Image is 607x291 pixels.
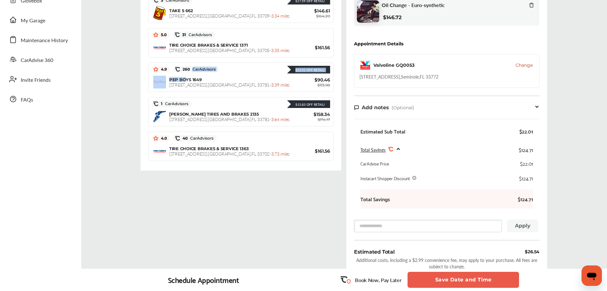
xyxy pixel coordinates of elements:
p: Book Now, Pay Later [355,276,401,284]
img: star_icon.59ea9307.svg [153,32,158,37]
button: Apply [507,219,538,232]
b: $146.72 [383,14,401,20]
div: Estimated Sub Total [360,128,405,134]
span: CarAdvisors [163,102,188,106]
span: TAKE 5 662 [169,8,193,13]
span: Maintenance History [21,36,68,45]
span: CarAdvisors [188,136,213,141]
span: $90.46 [292,77,330,83]
button: Change [516,62,533,68]
img: logo-goodyear.png [153,111,166,122]
span: 3.34 miles [271,12,290,19]
span: Invite Friends [21,76,51,84]
a: CarAdvise 360 [6,51,75,68]
div: Additional costs, including a $2.99 convenience fee, may apply to your purchase. All fees are sub... [354,257,539,270]
span: 4.9 [158,67,167,72]
img: caradvise_icon.5c74104a.svg [175,67,180,72]
span: $161.56 [292,45,330,50]
span: [PERSON_NAME] TIRES AND BRAKES 2135 [169,111,259,117]
img: star_icon.59ea9307.svg [153,67,158,72]
span: CarAdvise 360 [21,56,53,65]
img: oil-change-thumb.jpg [357,0,379,23]
img: logo-take5.png [153,6,166,20]
span: [STREET_ADDRESS] , [GEOGRAPHIC_DATA] , FL 33709 - [169,12,290,19]
a: FAQs [6,91,75,107]
span: [STREET_ADDRESS] , [GEOGRAPHIC_DATA] , FL 33781 - [169,116,290,122]
div: $15.83 Off Retail! [292,102,325,107]
span: 5.0 [158,32,167,37]
div: Valvoline GQ0053 [373,62,415,68]
span: 3.73 miles [271,150,290,157]
span: My Garage [21,17,45,25]
img: caradvise_icon.5c74104a.svg [175,136,180,141]
img: logo-tire-choice.png [153,46,166,50]
span: [STREET_ADDRESS] , [GEOGRAPHIC_DATA] , FL 33781 - [169,81,290,88]
div: $23.52 Off Retail! [292,68,325,72]
b: $124.71 [514,196,533,202]
span: 1 [158,101,188,106]
span: 3.35 miles [271,47,290,53]
img: caradvise_icon.5c74104a.svg [153,101,158,106]
span: CarAdvisors [190,67,216,72]
img: logo-tire-choice.png [153,149,166,153]
div: Schedule Appointment [168,275,239,284]
span: [STREET_ADDRESS] , [GEOGRAPHIC_DATA] , FL 33705 - [169,47,290,53]
span: 40 [180,136,213,141]
span: $174.17 [318,117,330,122]
span: Add notes [362,104,389,111]
span: 4.0 [158,136,167,141]
span: $161.56 [292,148,330,154]
span: 3.39 miles [271,81,290,88]
span: PEP BOYS 1649 [169,77,202,82]
span: 31 [180,32,212,37]
img: caradvise_icon.5c74104a.svg [175,32,180,37]
span: FAQs [21,96,33,104]
span: TIRE CHOICE BRAKES & SERVICE 1363 [169,146,249,151]
span: 3.64 miles [271,116,290,122]
span: [STREET_ADDRESS] , [GEOGRAPHIC_DATA] , FL 33702 - [169,150,290,157]
div: CarAdvise Price [360,160,389,167]
div: $26.54 [525,248,539,256]
span: $158.34 [292,111,330,117]
div: Instacart Shopper Discount [360,175,410,181]
span: TIRE CHOICE BRAKES & SERVICE 1371 [169,42,248,48]
span: $164.20 [316,14,330,19]
span: CarAdvisors [186,33,212,37]
img: logo-pepboys.png [153,76,166,88]
div: Estimated Total [354,248,394,256]
div: $124.71 [519,175,533,181]
img: logo-valvoline.png [359,59,371,71]
span: (Optional) [392,105,414,111]
button: Save Date and Time [408,272,519,288]
b: Total Savings [360,196,390,202]
div: Appointment Details [354,41,403,46]
a: Invite Friends [6,71,75,88]
span: $113.98 [317,83,330,88]
div: [STREET_ADDRESS] , Seminole , FL 33772 [359,73,438,80]
span: 260 [180,67,216,72]
img: note-icon.db9493fa.svg [354,105,359,110]
iframe: Button to launch messaging window [582,265,602,286]
a: My Garage [6,11,75,28]
span: Oil Change - Euro-synthetic [382,2,445,8]
div: $22.01 [520,160,533,167]
div: $124.71 [519,145,533,154]
span: Total Savings [360,147,386,153]
span: $146.61 [292,8,330,14]
div: $22.01 [519,128,533,134]
img: star_icon.59ea9307.svg [153,136,158,141]
a: Maintenance History [6,31,75,48]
